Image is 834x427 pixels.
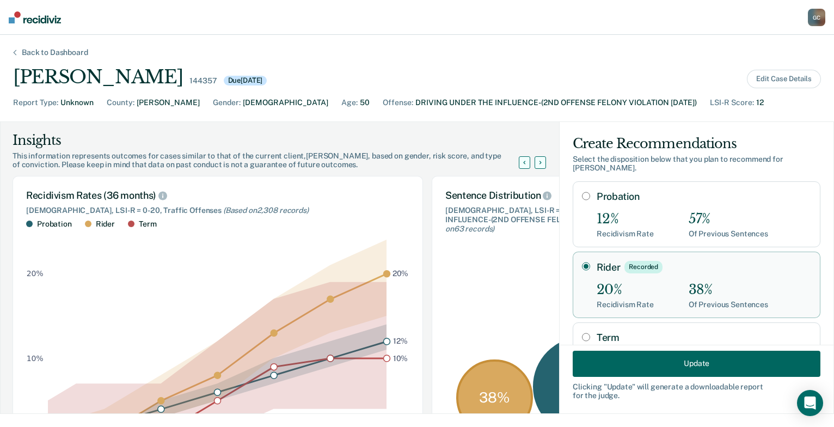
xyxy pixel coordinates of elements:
div: 144357 [189,76,217,86]
div: Rider [96,219,115,229]
div: Term [139,219,156,229]
div: Unknown [60,97,94,108]
span: (Based on 63 records ) [445,215,671,233]
label: Probation [597,191,811,203]
text: 10% [27,353,44,362]
div: Recorded [624,261,663,273]
text: 20% [27,269,44,278]
div: Recidivism Rate [597,229,654,239]
text: 10% [393,353,408,362]
div: [DEMOGRAPHIC_DATA] [243,97,328,108]
div: [DEMOGRAPHIC_DATA], LSI-R = 0-20, Traffic Offenses [26,206,409,215]
div: [DEMOGRAPHIC_DATA], LSI-R = 0-20, DRIVING UNDER THE INFLUENCE-(2ND OFFENSE FELONY VIOLATION [DATE]) [445,206,680,233]
div: DRIVING UNDER THE INFLUENCE-(2ND OFFENSE FELONY VIOLATION [DATE]) [415,97,697,108]
div: County : [107,97,134,108]
div: 57% [689,211,768,227]
img: Recidiviz [9,11,61,23]
div: Sentence Distribution [445,190,680,202]
label: Term [597,332,811,344]
div: Offense : [383,97,413,108]
div: Clicking " Update " will generate a downloadable report for the judge. [573,382,820,400]
div: Due [DATE] [224,76,267,86]
div: Age : [341,97,358,108]
text: 20% [393,269,409,278]
div: Of Previous Sentences [689,300,768,309]
div: This information represents outcomes for cases similar to that of the current client, [PERSON_NAM... [13,151,532,170]
div: 20% [597,282,654,298]
div: Insights [13,132,532,149]
div: Gender : [213,97,241,108]
button: GC [808,9,825,26]
label: Rider [597,261,811,273]
div: Create Recommendations [573,135,820,152]
div: 12% [597,211,654,227]
text: 12% [393,337,408,345]
div: Select the disposition below that you plan to recommend for [PERSON_NAME] . [573,155,820,173]
span: (Based on 2,308 records ) [223,206,309,215]
div: [PERSON_NAME] [13,66,183,88]
div: Recidivism Rates (36 months) [26,190,409,202]
div: 38% [689,282,768,298]
div: Probation [37,219,72,229]
div: Recidivism Rate [597,300,654,309]
div: Of Previous Sentences [689,229,768,239]
g: text [393,269,409,362]
div: 50 [360,97,370,108]
div: Open Intercom Messenger [797,390,823,416]
div: [PERSON_NAME] [137,97,200,108]
div: Report Type : [13,97,58,108]
div: Back to Dashboard [9,48,101,57]
div: 12 [756,97,764,108]
button: Update [573,350,820,376]
div: LSI-R Score : [710,97,754,108]
div: G C [808,9,825,26]
button: Edit Case Details [747,70,821,88]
